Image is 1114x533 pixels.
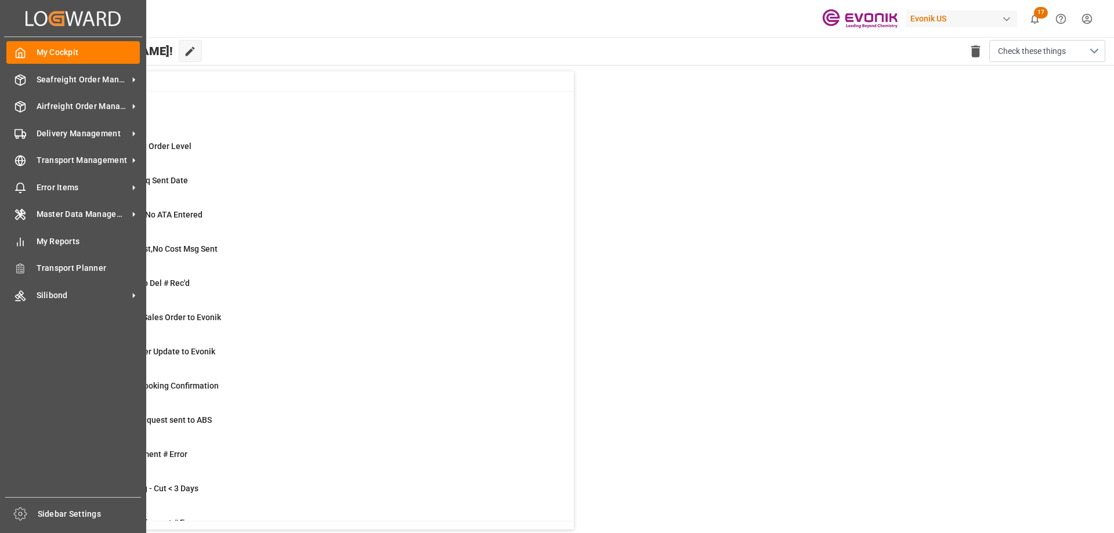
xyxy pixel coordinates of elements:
[60,175,559,199] a: 12ABS: No Bkg Req Sent DateShipment
[906,10,1017,27] div: Evonik US
[37,46,140,59] span: My Cockpit
[89,244,218,253] span: ETD>3 Days Past,No Cost Msg Sent
[906,8,1022,30] button: Evonik US
[1048,6,1074,32] button: Help Center
[37,289,128,302] span: Silibond
[60,414,559,438] a: 0Pending Bkg Request sent to ABSShipment
[89,381,219,390] span: ABS: Missing Booking Confirmation
[60,380,559,404] a: 31ABS: Missing Booking ConfirmationShipment
[37,100,128,113] span: Airfreight Order Management
[60,483,559,507] a: 46TU: PGI Missing - Cut < 3 DaysTransport Unit
[6,230,140,252] a: My Reports
[37,74,128,86] span: Seafreight Order Management
[38,508,142,520] span: Sidebar Settings
[48,40,173,62] span: Hello [PERSON_NAME]!
[89,415,212,425] span: Pending Bkg Request sent to ABS
[60,311,559,336] a: 0Error on Initial Sales Order to EvonikShipment
[60,346,559,370] a: 0Error Sales Order Update to EvonikShipment
[60,277,559,302] a: 11ETD < 3 Days,No Del # Rec'dShipment
[37,262,140,274] span: Transport Planner
[6,257,140,280] a: Transport Planner
[60,106,559,130] a: 13329allRowsDelivery
[1034,7,1048,19] span: 17
[60,448,559,473] a: 2Main-Leg Shipment # ErrorShipment
[37,128,128,140] span: Delivery Management
[37,208,128,220] span: Master Data Management
[60,209,559,233] a: 21ETA > 10 Days , No ATA EnteredShipment
[989,40,1105,62] button: open menu
[37,182,128,194] span: Error Items
[822,9,898,29] img: Evonik-brand-mark-Deep-Purple-RGB.jpeg_1700498283.jpeg
[1022,6,1048,32] button: show 17 new notifications
[89,313,221,322] span: Error on Initial Sales Order to Evonik
[6,41,140,64] a: My Cockpit
[37,235,140,248] span: My Reports
[37,154,128,166] span: Transport Management
[60,243,559,267] a: 36ETD>3 Days Past,No Cost Msg SentShipment
[89,347,215,356] span: Error Sales Order Update to Evonik
[998,45,1066,57] span: Check these things
[60,140,559,165] a: 0MOT Missing at Order LevelSales Order-IVPO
